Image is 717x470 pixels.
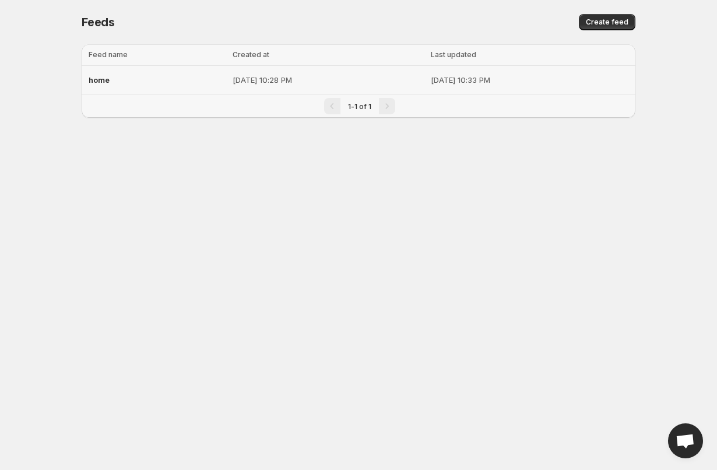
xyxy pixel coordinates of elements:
span: Create feed [586,17,628,27]
a: Open chat [668,423,703,458]
button: Create feed [579,14,635,30]
span: Created at [233,50,269,59]
span: Feed name [89,50,128,59]
span: home [89,75,110,85]
p: [DATE] 10:33 PM [431,74,628,86]
p: [DATE] 10:28 PM [233,74,423,86]
span: Feeds [82,15,115,29]
nav: Pagination [82,94,635,118]
span: 1-1 of 1 [348,102,371,111]
span: Last updated [431,50,476,59]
